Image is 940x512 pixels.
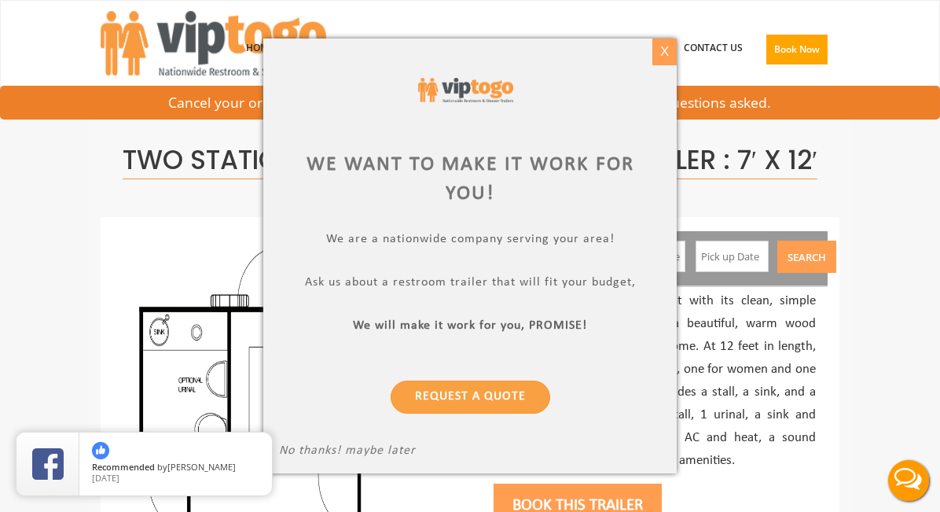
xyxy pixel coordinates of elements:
[92,461,155,473] span: Recommended
[877,449,940,512] button: Live Chat
[391,381,550,414] a: Request a Quote
[652,39,677,65] div: X
[279,444,661,462] p: No thanks! maybe later
[92,462,259,473] span: by
[279,275,661,293] p: Ask us about a restroom trailer that will fit your budget,
[92,472,119,484] span: [DATE]
[92,442,109,459] img: thumbs up icon
[279,150,661,208] div: We want to make it work for you!
[418,78,514,102] img: viptogo logo
[32,448,64,480] img: Review Rating
[167,461,236,473] span: [PERSON_NAME]
[353,319,587,332] b: We will make it work for you, PROMISE!
[279,232,661,250] p: We are a nationwide company serving your area!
